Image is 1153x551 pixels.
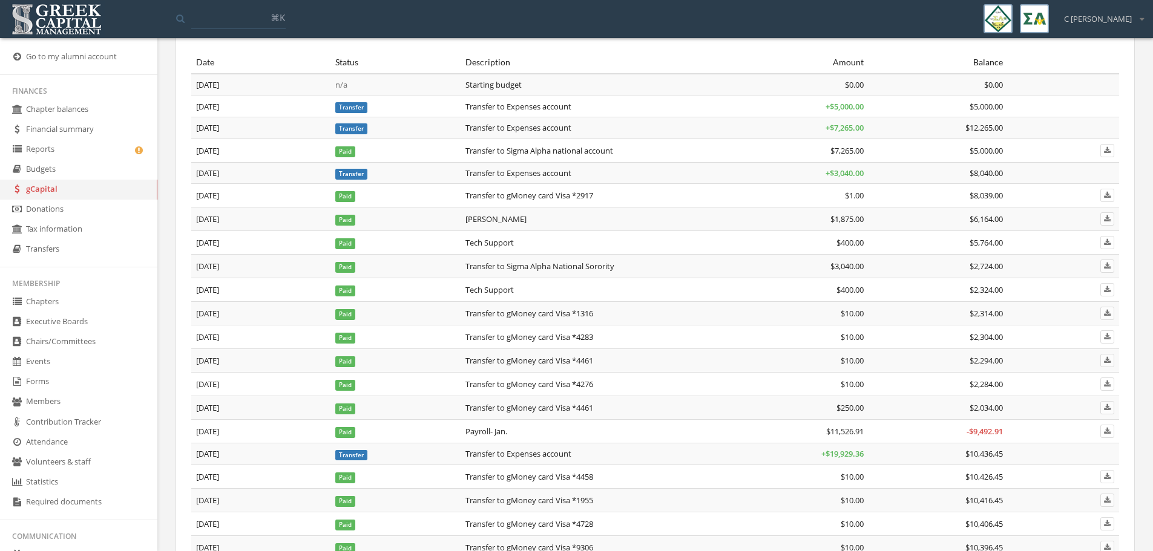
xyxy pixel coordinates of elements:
span: [DATE] [196,448,219,459]
span: $5,000.00 [970,101,1003,112]
span: $10.00 [841,331,864,342]
span: C [PERSON_NAME] [1064,13,1132,25]
span: $2,314.00 [970,308,1003,319]
td: Transfer to gMoney card Visa *4458 [461,465,730,489]
span: [DATE] [196,284,219,295]
td: Tech Support [461,278,730,302]
span: $10,416.45 [965,495,1003,506]
td: $0.00 [729,74,869,96]
span: [DATE] [196,190,219,201]
td: Transfer to Sigma Alpha National Sorority [461,255,730,278]
span: Paid [335,262,355,273]
div: Description [465,56,725,68]
span: $5,000.00 [830,101,864,112]
span: $2,724.00 [970,261,1003,272]
span: Paid [335,191,355,202]
span: Paid [335,496,355,507]
span: Paid [335,309,355,320]
span: Paid [335,472,355,483]
td: Transfer to gMoney card Visa *2917 [461,184,730,207]
span: $5,764.00 [970,237,1003,248]
span: [DATE] [196,379,219,390]
span: Paid [335,285,355,296]
span: $10,406.45 [965,518,1003,529]
span: $10.00 [841,518,864,529]
span: [DATE] [196,426,219,437]
span: Paid [335,333,355,344]
div: Date [196,56,326,68]
td: Tech Support [461,231,730,255]
span: $7,265.00 [830,122,864,133]
td: Starting budget [461,74,730,96]
span: $10.00 [841,471,864,482]
span: [DATE] [196,214,219,224]
span: $10.00 [841,495,864,506]
span: - $9,492.91 [967,426,1003,437]
span: [DATE] [196,168,219,178]
span: $1.00 [845,190,864,201]
span: + [821,448,864,459]
span: $400.00 [836,237,864,248]
span: $400.00 [836,284,864,295]
span: $10.00 [841,308,864,319]
span: + [826,168,864,178]
span: Transfer [335,123,367,134]
span: $10.00 [841,355,864,366]
span: Transfer [335,169,367,180]
span: + [826,122,864,133]
span: [DATE] [196,261,219,272]
div: C [PERSON_NAME] [1056,4,1144,25]
span: $7,265.00 [830,145,864,156]
span: Paid [335,238,355,249]
td: [PERSON_NAME] [461,207,730,231]
span: $2,304.00 [970,331,1003,342]
span: [DATE] [196,237,219,248]
span: $250.00 [836,402,864,413]
td: Transfer to Sigma Alpha national account [461,139,730,162]
span: $6,164.00 [970,214,1003,224]
td: n/a [330,74,461,96]
span: Paid [335,427,355,438]
span: [DATE] [196,402,219,413]
span: $12,265.00 [965,122,1003,133]
span: $10,436.45 [965,448,1003,459]
span: [DATE] [196,145,219,156]
td: Payroll- Jan. [461,420,730,443]
span: Paid [335,380,355,391]
td: Transfer to Expenses account [461,162,730,184]
td: Transfer to gMoney card Visa *4461 [461,349,730,373]
span: $3,040.00 [830,261,864,272]
td: Transfer to Expenses account [461,117,730,139]
td: Transfer to gMoney card Visa *4283 [461,325,730,349]
span: Paid [335,356,355,367]
span: $2,034.00 [970,402,1003,413]
span: $10,426.45 [965,471,1003,482]
div: Amount [734,56,864,68]
span: Paid [335,215,355,226]
span: Paid [335,146,355,157]
span: [DATE] [196,101,219,112]
span: $10.00 [841,379,864,390]
span: [DATE] [196,331,219,342]
span: $2,324.00 [970,284,1003,295]
td: Transfer to gMoney card Visa *4728 [461,512,730,536]
span: Transfer [335,450,367,461]
span: [DATE] [196,308,219,319]
span: $1,875.00 [830,214,864,224]
span: $19,929.36 [826,448,864,459]
span: $0.00 [984,79,1003,90]
span: [DATE] [196,79,219,90]
span: ⌘K [271,11,285,24]
span: Transfer [335,102,367,113]
span: [DATE] [196,495,219,506]
td: Transfer to gMoney card Visa *4461 [461,396,730,420]
div: Balance [873,56,1003,68]
span: + [826,101,864,112]
span: [DATE] [196,122,219,133]
span: Paid [335,520,355,530]
span: $8,039.00 [970,190,1003,201]
span: $2,294.00 [970,355,1003,366]
span: $2,284.00 [970,379,1003,390]
span: $11,526.91 [826,426,864,437]
span: [DATE] [196,355,219,366]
